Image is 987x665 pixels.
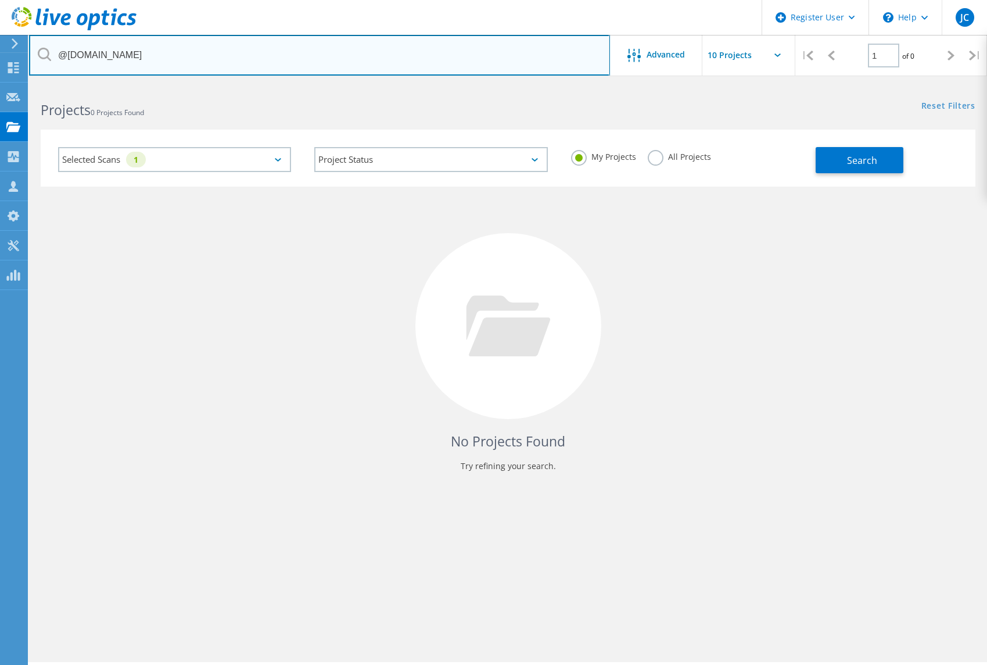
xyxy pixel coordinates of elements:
span: JC [960,13,969,22]
h4: No Projects Found [52,432,964,451]
div: Selected Scans [58,147,291,172]
span: Search [847,154,877,167]
svg: \n [883,12,893,23]
p: Try refining your search. [52,457,964,475]
label: My Projects [571,150,636,161]
input: Search projects by name, owner, ID, company, etc [29,35,610,76]
span: of 0 [902,51,914,61]
div: Project Status [314,147,547,172]
a: Live Optics Dashboard [12,24,137,33]
b: Projects [41,101,91,119]
span: Advanced [647,51,685,59]
label: All Projects [648,150,711,161]
div: | [963,35,987,76]
a: Reset Filters [921,102,975,112]
div: | [795,35,819,76]
div: 1 [126,152,146,167]
span: 0 Projects Found [91,108,144,117]
button: Search [816,147,903,173]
